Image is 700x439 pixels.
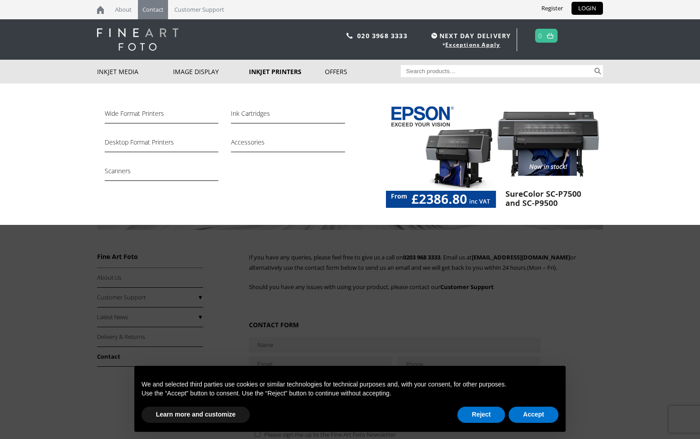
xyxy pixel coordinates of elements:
a: 0 [538,29,542,42]
a: Accessories [231,137,345,152]
img: New-website_drop-down-menu_image-Printers-Epson-SC-P7500_9500.jpg [386,101,603,214]
img: time.svg [431,33,437,39]
button: Reject [457,407,505,423]
a: Desktop Format Printers [105,137,218,152]
a: Ink Cartridges [231,108,345,123]
a: Exceptions Apply [445,41,500,48]
a: 020 3968 3333 [357,31,408,40]
input: Search products… [401,65,593,77]
a: Inkjet Media [97,60,173,83]
span: NEXT DAY DELIVERY [429,31,511,41]
p: We and selected third parties use cookies or similar technologies for technical purposes and, wit... [142,380,558,389]
a: LOGIN [572,2,603,15]
div: Notice [127,359,573,439]
a: Scanners [105,166,218,181]
a: Register [535,2,570,15]
a: Image Display [173,60,249,83]
img: phone.svg [346,33,353,39]
a: Wide Format Printers [105,108,218,123]
img: basket.svg [547,33,554,39]
a: Offers [325,60,401,83]
button: Search [593,65,603,77]
button: Accept [509,407,558,423]
button: Learn more and customize [142,407,250,423]
img: logo-white.svg [97,28,178,51]
a: Inkjet Printers [249,60,325,83]
p: Use the “Accept” button to consent. Use the “Reject” button to continue without accepting. [142,389,558,398]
